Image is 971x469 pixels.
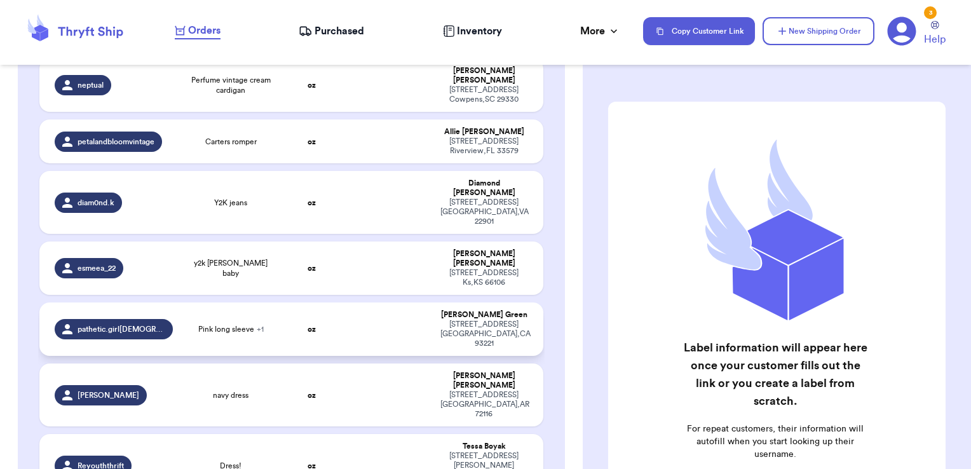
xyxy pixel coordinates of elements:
span: petalandbloomvintage [78,137,154,147]
a: Help [924,21,946,47]
span: neptual [78,80,104,90]
button: New Shipping Order [763,17,874,45]
span: pathetic.girl[DEMOGRAPHIC_DATA] [78,324,165,334]
a: Orders [175,23,221,39]
strong: oz [308,81,316,89]
div: [PERSON_NAME] [PERSON_NAME] [440,66,529,85]
span: Purchased [315,24,364,39]
p: For repeat customers, their information will autofill when you start looking up their username. [681,423,870,461]
strong: oz [308,325,316,333]
div: [STREET_ADDRESS] [GEOGRAPHIC_DATA] , AR 72116 [440,390,529,419]
div: [STREET_ADDRESS] [GEOGRAPHIC_DATA] , VA 22901 [440,198,529,226]
div: [STREET_ADDRESS] Riverview , FL 33579 [440,137,529,156]
a: Purchased [299,24,364,39]
div: [STREET_ADDRESS] Ks , KS 66106 [440,268,529,287]
div: Diamond [PERSON_NAME] [440,179,529,198]
strong: oz [308,391,316,399]
span: y2k [PERSON_NAME] baby [188,258,274,278]
strong: oz [308,199,316,207]
span: [PERSON_NAME] [78,390,139,400]
div: [PERSON_NAME] Green [440,310,529,320]
a: Inventory [443,24,502,39]
span: + 1 [257,325,264,333]
span: Help [924,32,946,47]
div: [STREET_ADDRESS] Cowpens , SC 29330 [440,85,529,104]
h2: Label information will appear here once your customer fills out the link or you create a label fr... [681,339,870,410]
div: Allie [PERSON_NAME] [440,127,529,137]
span: Inventory [457,24,502,39]
span: Perfume vintage cream cardigan [188,75,274,95]
button: Copy Customer Link [643,17,755,45]
div: [STREET_ADDRESS] [GEOGRAPHIC_DATA] , CA 93221 [440,320,529,348]
div: [PERSON_NAME] [PERSON_NAME] [440,371,529,390]
div: More [580,24,620,39]
div: Tessa Boyak [440,442,529,451]
span: Carters romper [205,137,257,147]
strong: oz [308,138,316,146]
div: [PERSON_NAME] [PERSON_NAME] [440,249,529,268]
span: Y2K jeans [214,198,247,208]
div: 3 [924,6,937,19]
span: navy dress [213,390,248,400]
span: diam0nd.k [78,198,114,208]
strong: oz [308,264,316,272]
span: esmeea_22 [78,263,116,273]
span: Orders [188,23,221,38]
span: Pink long sleeve [198,324,264,334]
a: 3 [887,17,916,46]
